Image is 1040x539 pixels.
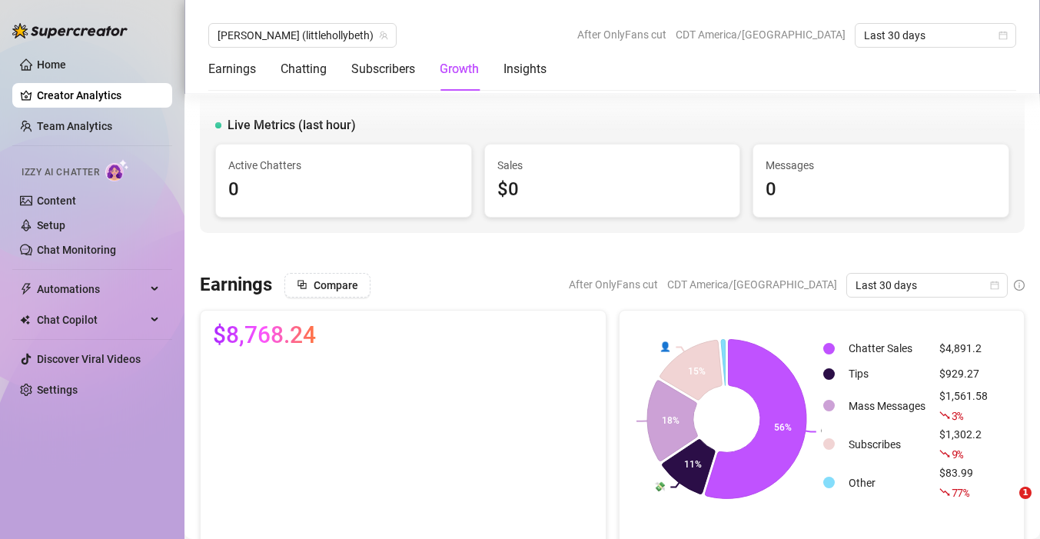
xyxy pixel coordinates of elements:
span: 1 [1019,487,1032,499]
span: Izzy AI Chatter [22,165,99,180]
span: team [379,31,388,40]
span: CDT America/[GEOGRAPHIC_DATA] [667,273,837,296]
div: $1,302.2 [939,426,988,463]
div: Insights [503,60,547,78]
span: Messages [766,157,996,174]
td: Tips [842,362,932,386]
span: 77 % [952,485,969,500]
span: calendar [990,281,999,290]
img: logo-BBDzfeDw.svg [12,23,128,38]
td: Other [842,464,932,501]
span: 𝖍𝖔𝖑𝖑𝖞 (littlehollybeth) [218,24,387,47]
span: Chat Copilot [37,308,146,332]
div: $4,891.2 [939,340,988,357]
span: thunderbolt [20,283,32,295]
span: Sales [497,157,728,174]
div: $0 [497,175,728,205]
td: Subscribes [842,426,932,463]
span: fall [939,410,950,421]
span: Automations [37,277,146,301]
span: fall [939,448,950,459]
a: Content [37,195,76,207]
div: $83.99 [939,464,988,501]
div: $929.27 [939,365,988,382]
span: Last 30 days [856,274,998,297]
a: Home [37,58,66,71]
text: 💬 [821,425,832,437]
div: 0 [228,175,459,205]
td: Chatter Sales [842,337,932,361]
span: 9 % [952,447,963,461]
div: Chatting [281,60,327,78]
img: Chat Copilot [20,314,30,325]
span: Last 30 days [864,24,1007,47]
span: Active Chatters [228,157,459,174]
a: Settings [37,384,78,396]
a: Chat Monitoring [37,244,116,256]
text: 👤 [660,341,671,352]
span: After OnlyFans cut [577,23,666,46]
text: 💸 [654,481,666,492]
div: Earnings [208,60,256,78]
div: Subscribers [351,60,415,78]
span: block [297,279,307,290]
span: 3 % [952,408,963,423]
img: AI Chatter [105,159,129,181]
a: Setup [37,219,65,231]
div: $1,561.58 [939,388,988,424]
text: 💰 [620,415,632,427]
iframe: Intercom live chat [988,487,1025,524]
a: Team Analytics [37,120,112,132]
span: CDT America/[GEOGRAPHIC_DATA] [676,23,846,46]
div: Growth [440,60,479,78]
a: Discover Viral Videos [37,353,141,365]
div: 0 [766,175,996,205]
span: Live Metrics (last hour) [228,116,356,135]
span: Compare [314,279,358,291]
h3: Earnings [200,273,272,298]
span: After OnlyFans cut [569,273,658,296]
span: calendar [998,31,1008,40]
a: Creator Analytics [37,83,160,108]
button: Compare [284,273,370,298]
span: info-circle [1014,280,1025,291]
span: fall [939,487,950,497]
span: $8,768.24 [213,323,316,348]
td: Mass Messages [842,388,932,424]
